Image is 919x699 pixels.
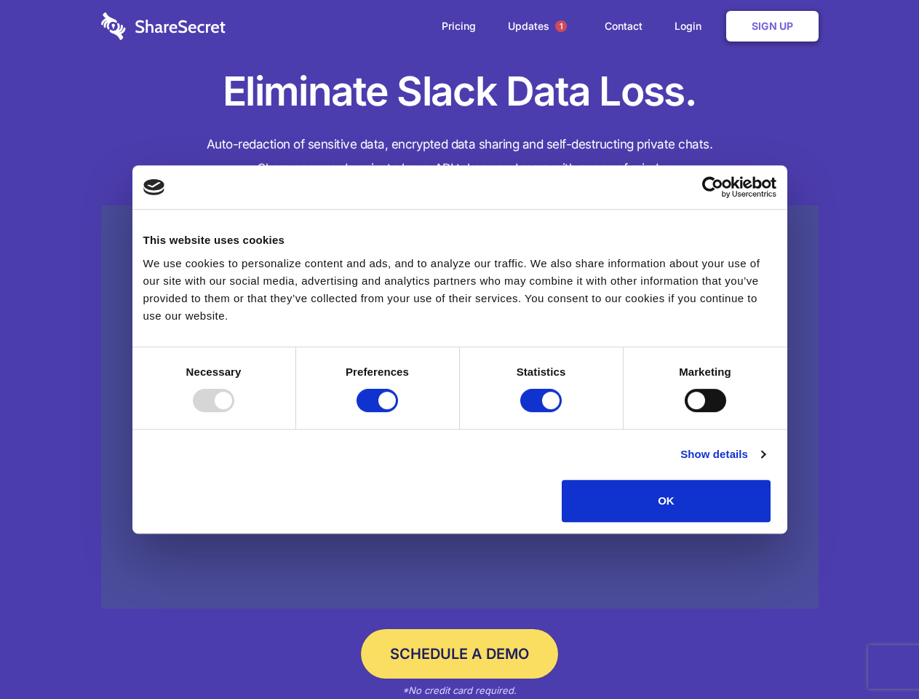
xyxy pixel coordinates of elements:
img: logo-wordmark-white-trans-d4663122ce5f474addd5e946df7df03e33cb6a1c49d2221995e7729f52c070b2.svg [101,12,226,40]
div: This website uses cookies [143,232,776,249]
a: Wistia video thumbnail [101,205,819,609]
a: Contact [590,4,657,49]
button: OK [562,480,771,522]
a: Login [660,4,723,49]
img: logo [143,179,165,195]
strong: Marketing [679,366,731,378]
a: Usercentrics Cookiebot - opens in a new window [649,176,776,198]
em: *No credit card required. [402,684,517,696]
strong: Necessary [186,366,242,378]
a: Show details [680,446,765,463]
a: Schedule a Demo [361,629,558,679]
h1: Eliminate Slack Data Loss. [101,66,819,118]
strong: Preferences [346,366,409,378]
a: Sign Up [726,11,819,42]
a: Pricing [427,4,490,49]
div: We use cookies to personalize content and ads, and to analyze our traffic. We also share informat... [143,255,776,325]
strong: Statistics [517,366,566,378]
h4: Auto-redaction of sensitive data, encrypted data sharing and self-destructing private chats. Shar... [101,133,819,181]
span: 1 [555,20,567,32]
